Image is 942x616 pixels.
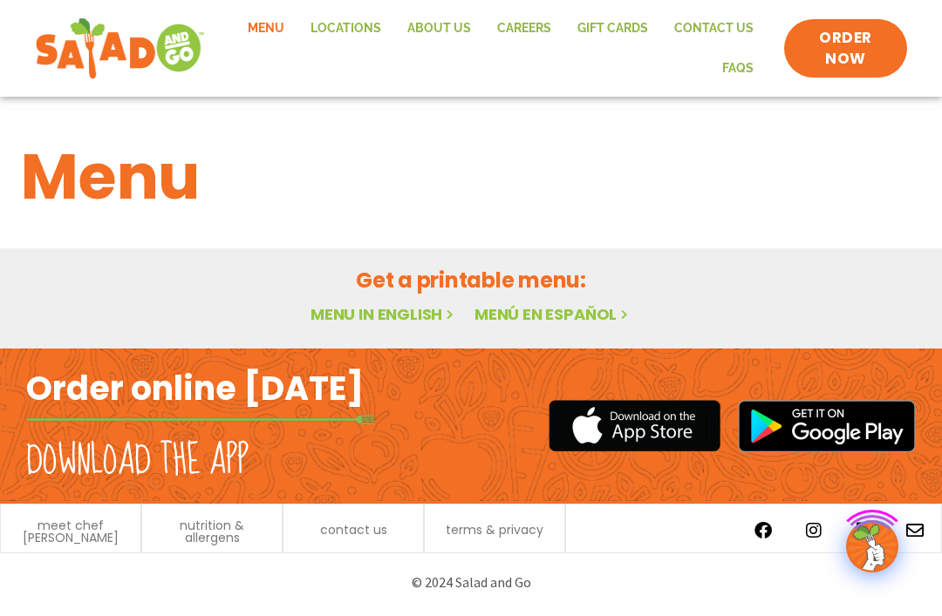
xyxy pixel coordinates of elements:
img: fork [26,415,375,424]
a: Contact Us [661,9,767,49]
a: contact us [320,524,387,536]
a: GIFT CARDS [564,9,661,49]
a: FAQs [709,49,767,89]
a: Menu [235,9,297,49]
nav: Menu [222,9,768,88]
img: appstore [549,397,720,454]
a: Menu in English [311,303,457,325]
a: nutrition & allergens [151,519,273,544]
a: Careers [484,9,564,49]
h2: Get a printable menu: [21,265,921,295]
img: google_play [738,400,916,452]
h2: Order online [DATE] [26,367,364,410]
a: Menú en español [474,303,631,325]
a: Locations [297,9,394,49]
a: meet chef [PERSON_NAME] [10,519,132,544]
a: About Us [394,9,484,49]
h1: Menu [21,130,921,224]
span: ORDER NOW [802,28,890,70]
h2: Download the app [26,437,249,485]
img: new-SAG-logo-768×292 [35,14,205,84]
p: © 2024 Salad and Go [17,571,925,594]
a: terms & privacy [446,524,543,536]
a: ORDER NOW [784,19,907,78]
